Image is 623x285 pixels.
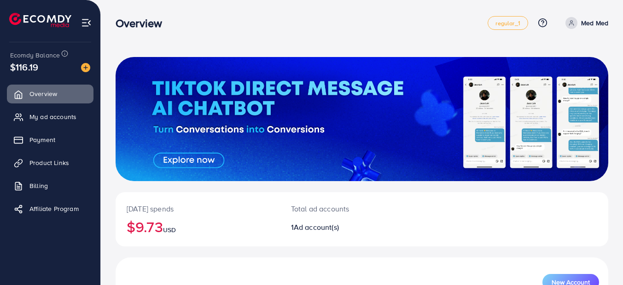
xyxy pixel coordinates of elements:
[29,89,57,98] span: Overview
[495,20,520,26] span: regular_1
[29,158,69,167] span: Product Links
[7,199,93,218] a: Affiliate Program
[10,51,60,60] span: Ecomdy Balance
[291,223,392,232] h2: 1
[7,154,93,172] a: Product Links
[81,17,92,28] img: menu
[7,108,93,126] a: My ad accounts
[294,222,339,232] span: Ad account(s)
[9,13,71,27] img: logo
[7,131,93,149] a: Payment
[127,203,269,214] p: [DATE] spends
[291,203,392,214] p: Total ad accounts
[29,135,55,144] span: Payment
[29,112,76,121] span: My ad accounts
[29,204,79,213] span: Affiliate Program
[10,60,38,74] span: $116.19
[581,17,608,28] p: Med Med
[7,85,93,103] a: Overview
[81,63,90,72] img: image
[29,181,48,190] span: Billing
[488,16,528,30] a: regular_1
[127,218,269,235] h2: $9.73
[7,177,93,195] a: Billing
[116,17,169,30] h3: Overview
[163,225,176,234] span: USD
[562,17,608,29] a: Med Med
